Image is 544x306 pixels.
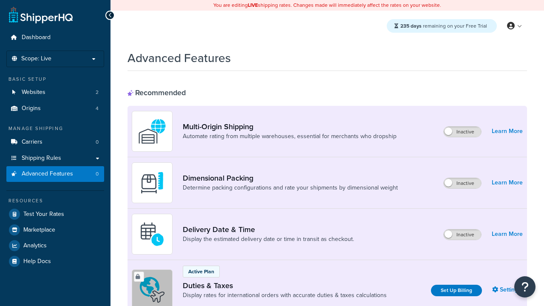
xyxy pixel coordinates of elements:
[6,101,104,116] li: Origins
[127,50,231,66] h1: Advanced Features
[23,258,51,265] span: Help Docs
[22,170,73,178] span: Advanced Features
[431,285,482,296] a: Set Up Billing
[183,132,397,141] a: Automate rating from multiple warehouses, essential for merchants who dropship
[21,55,51,62] span: Scope: Live
[6,222,104,238] a: Marketplace
[127,88,186,97] div: Recommended
[6,207,104,222] a: Test Your Rates
[6,85,104,100] a: Websites2
[183,122,397,131] a: Multi-Origin Shipping
[96,139,99,146] span: 0
[248,1,258,9] b: LIVE
[23,242,47,249] span: Analytics
[6,134,104,150] li: Carriers
[400,22,422,30] strong: 235 days
[6,85,104,100] li: Websites
[6,166,104,182] a: Advanced Features0
[22,105,41,112] span: Origins
[444,127,481,137] label: Inactive
[400,22,487,30] span: remaining on your Free Trial
[22,89,45,96] span: Websites
[23,211,64,218] span: Test Your Rates
[6,238,104,253] a: Analytics
[6,254,104,269] a: Help Docs
[188,268,214,275] p: Active Plan
[492,284,523,296] a: Settings
[6,150,104,166] a: Shipping Rules
[96,170,99,178] span: 0
[22,155,61,162] span: Shipping Rules
[183,281,387,290] a: Duties & Taxes
[6,125,104,132] div: Manage Shipping
[492,228,523,240] a: Learn More
[492,125,523,137] a: Learn More
[137,116,167,146] img: WatD5o0RtDAAAAAElFTkSuQmCC
[6,134,104,150] a: Carriers0
[6,101,104,116] a: Origins4
[137,168,167,198] img: DTVBYsAAAAAASUVORK5CYII=
[183,184,398,192] a: Determine packing configurations and rate your shipments by dimensional weight
[6,166,104,182] li: Advanced Features
[96,89,99,96] span: 2
[96,105,99,112] span: 4
[492,177,523,189] a: Learn More
[6,76,104,83] div: Basic Setup
[22,139,42,146] span: Carriers
[137,219,167,249] img: gfkeb5ejjkALwAAAABJRU5ErkJggg==
[6,30,104,45] a: Dashboard
[514,276,535,297] button: Open Resource Center
[183,235,354,244] a: Display the estimated delivery date or time in transit as checkout.
[183,173,398,183] a: Dimensional Packing
[183,225,354,234] a: Delivery Date & Time
[444,229,481,240] label: Inactive
[22,34,51,41] span: Dashboard
[23,227,55,234] span: Marketplace
[444,178,481,188] label: Inactive
[183,291,387,300] a: Display rates for international orders with accurate duties & taxes calculations
[6,197,104,204] div: Resources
